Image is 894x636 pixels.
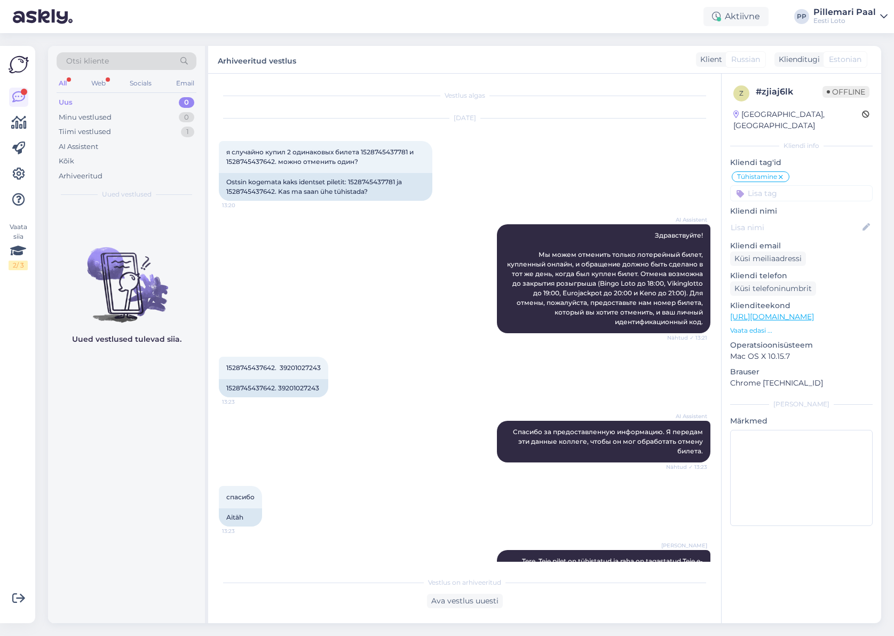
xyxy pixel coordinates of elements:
[730,240,873,252] p: Kliendi email
[730,340,873,351] p: Operatsioonisüsteem
[226,364,321,372] span: 1528745437642. 39201027243
[813,8,888,25] a: Pillemari PaalEesti Loto
[733,109,862,131] div: [GEOGRAPHIC_DATA], [GEOGRAPHIC_DATA]
[667,216,707,224] span: AI Assistent
[522,557,703,575] span: Tere. Teie pilet on tühistatud ja raha on tagastatud Teie e-rahakotti.
[661,541,707,549] span: [PERSON_NAME]
[703,7,769,26] div: Aktiivne
[730,300,873,311] p: Klienditeekond
[427,594,503,608] div: Ava vestlus uuesti
[174,76,196,90] div: Email
[9,54,29,75] img: Askly Logo
[102,190,152,199] span: Uued vestlused
[72,334,181,345] p: Uued vestlused tulevad siia.
[731,222,860,233] input: Lisa nimi
[730,399,873,409] div: [PERSON_NAME]
[59,112,112,123] div: Minu vestlused
[756,85,822,98] div: # zjiaj6lk
[730,141,873,151] div: Kliendi info
[774,54,820,65] div: Klienditugi
[59,156,74,167] div: Kõik
[48,228,205,324] img: No chats
[226,148,415,166] span: я случайно купил 2 одинаковых билета 1528745437781 и 1528745437642. можно отменить один?
[813,17,876,25] div: Eesti Loto
[59,127,111,137] div: Tiimi vestlused
[218,52,296,67] label: Arhiveeritud vestlus
[66,56,109,67] span: Otsi kliente
[179,97,194,108] div: 0
[696,54,722,65] div: Klient
[730,281,816,296] div: Küsi telefoninumbrit
[794,9,809,24] div: PP
[813,8,876,17] div: Pillemari Paal
[667,334,707,342] span: Nähtud ✓ 13:21
[829,54,861,65] span: Estonian
[219,173,432,201] div: Ostsin kogemata kaks identset piletit: 1528745437781 ja 1528745437642. Kas ma saan ühe tühistada?
[730,157,873,168] p: Kliendi tag'id
[222,201,262,209] span: 13:20
[822,86,869,98] span: Offline
[513,428,705,455] span: Спасибо за предоставленную информацию. Я передам эти данные коллеге, чтобы он мог обработать отме...
[730,252,806,266] div: Küsi meiliaadressi
[219,113,710,123] div: [DATE]
[730,366,873,378] p: Brauser
[428,578,501,587] span: Vestlus on arhiveeritud
[219,91,710,100] div: Vestlus algas
[219,379,328,397] div: 1528745437642. 39201027243
[57,76,69,90] div: All
[9,222,28,270] div: Vaata siia
[128,76,154,90] div: Socials
[730,351,873,362] p: Mac OS X 10.15.7
[222,398,262,406] span: 13:23
[666,463,707,471] span: Nähtud ✓ 13:23
[730,326,873,335] p: Vaata edasi ...
[737,174,777,180] span: Tühistamine
[730,415,873,427] p: Märkmed
[730,206,873,217] p: Kliendi nimi
[222,527,262,535] span: 13:23
[9,261,28,270] div: 2 / 3
[219,508,262,527] div: Aitäh
[59,97,73,108] div: Uus
[226,493,255,501] span: спасибо
[59,142,98,152] div: AI Assistent
[89,76,108,90] div: Web
[179,112,194,123] div: 0
[739,89,743,97] span: z
[730,270,873,281] p: Kliendi telefon
[731,54,760,65] span: Russian
[730,185,873,201] input: Lisa tag
[730,378,873,389] p: Chrome [TECHNICAL_ID]
[667,412,707,420] span: AI Assistent
[181,127,194,137] div: 1
[59,171,102,182] div: Arhiveeritud
[730,312,814,321] a: [URL][DOMAIN_NAME]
